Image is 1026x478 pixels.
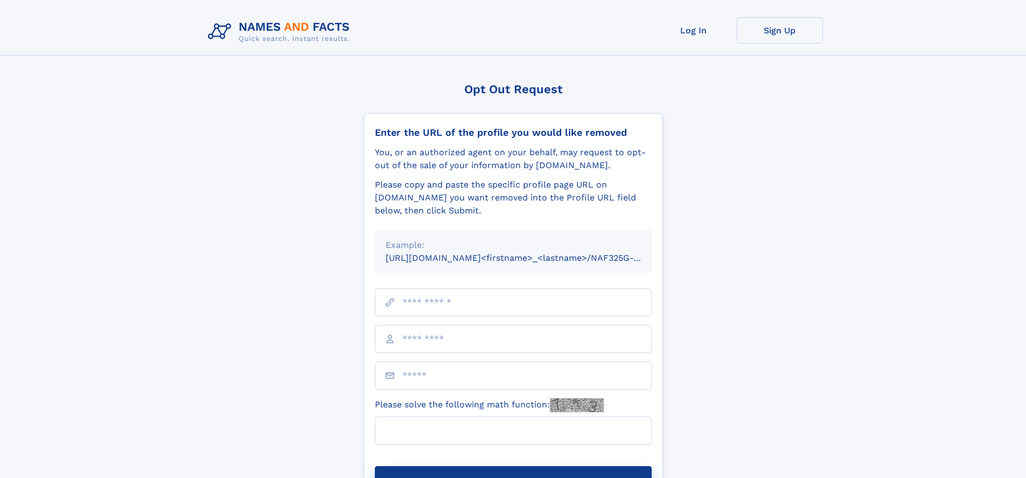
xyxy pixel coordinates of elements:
[375,398,604,412] label: Please solve the following math function:
[386,239,641,252] div: Example:
[651,17,737,44] a: Log In
[375,146,652,172] div: You, or an authorized agent on your behalf, may request to opt-out of the sale of your informatio...
[386,253,672,263] small: [URL][DOMAIN_NAME]<firstname>_<lastname>/NAF325G-xxxxxxxx
[364,82,663,96] div: Opt Out Request
[375,127,652,138] div: Enter the URL of the profile you would like removed
[375,178,652,217] div: Please copy and paste the specific profile page URL on [DOMAIN_NAME] you want removed into the Pr...
[737,17,823,44] a: Sign Up
[204,17,359,46] img: Logo Names and Facts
